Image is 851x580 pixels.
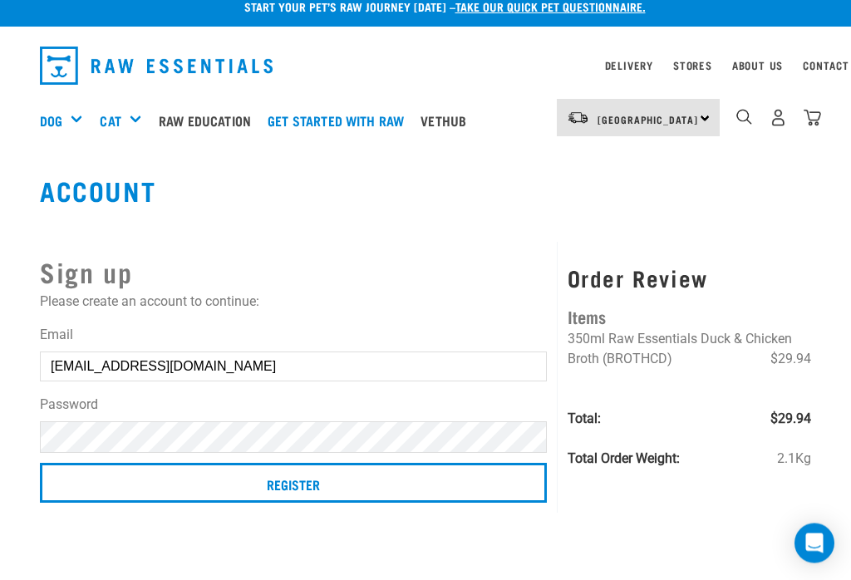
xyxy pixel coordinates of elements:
[40,464,547,504] input: Register
[803,63,849,69] a: Contact
[770,110,787,127] img: user.png
[40,253,547,292] h2: Sign up
[155,88,263,155] a: Raw Education
[27,41,824,92] nav: dropdown navigation
[40,396,547,415] label: Password
[777,450,811,469] span: 2.1Kg
[568,266,811,292] h3: Order Review
[40,176,811,206] h1: Account
[568,411,601,427] strong: Total:
[732,63,783,69] a: About Us
[598,117,698,123] span: [GEOGRAPHIC_DATA]
[263,88,416,155] a: Get started with Raw
[673,63,712,69] a: Stores
[568,451,680,467] strong: Total Order Weight:
[40,47,273,86] img: Raw Essentials Logo
[567,111,589,126] img: van-moving.png
[605,63,653,69] a: Delivery
[40,111,62,131] a: Dog
[100,111,121,131] a: Cat
[770,410,811,430] span: $29.94
[568,332,792,367] span: 350ml Raw Essentials Duck & Chicken Broth (BROTHCD)
[770,350,811,370] span: $29.94
[794,523,834,563] div: Open Intercom Messenger
[40,292,547,312] p: Please create an account to continue:
[416,88,479,155] a: Vethub
[804,110,821,127] img: home-icon@2x.png
[568,304,811,330] h4: Items
[40,326,547,346] label: Email
[736,110,752,125] img: home-icon-1@2x.png
[455,4,646,10] a: take our quick pet questionnaire.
